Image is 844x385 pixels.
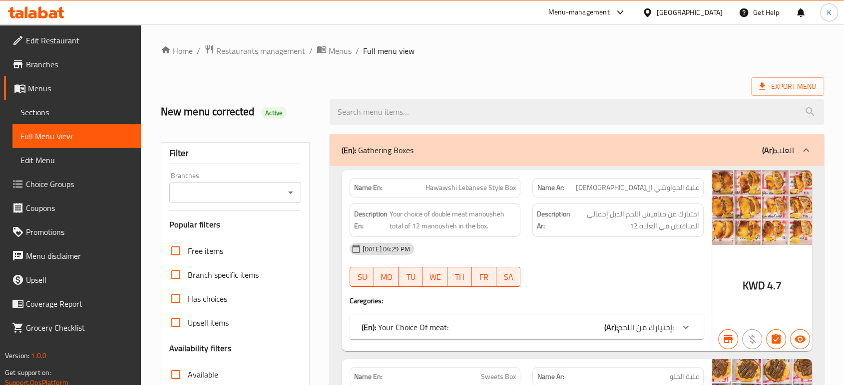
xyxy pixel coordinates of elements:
[188,317,229,329] span: Upsell items
[4,172,141,196] a: Choice Groups
[188,293,227,305] span: Has choices
[216,45,305,57] span: Restaurants management
[20,154,133,166] span: Edit Menu
[362,320,376,335] b: (En):
[188,369,218,381] span: Available
[762,144,794,156] p: العلب
[362,321,448,333] p: Your Choice Of meat:
[350,267,375,287] button: SU
[767,276,782,295] span: 4.7
[766,329,786,349] button: Has choices
[403,270,419,284] span: TU
[330,99,824,125] input: search
[712,170,812,245] img: Hawawshi_Lebanese_Style638333167640855130.jpg
[26,250,133,262] span: Menu disclaimer
[26,34,133,46] span: Edit Restaurant
[354,372,383,382] strong: Name En:
[827,7,831,18] span: K
[26,178,133,190] span: Choice Groups
[188,245,223,257] span: Free items
[481,372,516,382] span: Sweets Box
[354,270,371,284] span: SU
[423,267,447,287] button: WE
[790,329,810,349] button: Available
[363,45,415,57] span: Full menu view
[604,320,618,335] b: (Ar):
[4,268,141,292] a: Upsell
[28,82,133,94] span: Menus
[342,143,356,158] b: (En):
[4,316,141,340] a: Grocery Checklist
[26,58,133,70] span: Branches
[261,107,287,119] div: Active
[350,296,704,306] h4: Caregories:
[743,276,765,295] span: KWD
[762,143,776,158] b: (Ar):
[12,100,141,124] a: Sections
[718,329,738,349] button: Branch specific item
[618,320,674,335] span: إختيارك من اللحم:
[26,202,133,214] span: Coupons
[451,270,468,284] span: TH
[378,270,395,284] span: MO
[169,143,301,164] div: Filter
[197,45,200,57] li: /
[26,226,133,238] span: Promotions
[317,44,352,57] a: Menus
[350,315,704,339] div: (En): Your Choice Of meat:(Ar):إختيارك من اللحم:
[4,292,141,316] a: Coverage Report
[329,45,352,57] span: Menus
[548,6,610,18] div: Menu-management
[330,134,824,166] div: (En): Gathering Boxes(Ar):العلب
[261,108,287,118] span: Active
[572,208,699,232] span: اختيارك من مناقيش اللحم الدبل إجمالي المناقيش في العلبة 12.
[390,208,516,232] span: Your choice of double meat manousheh total of 12 manousheh in the box.
[26,322,133,334] span: Grocery Checklist
[537,183,564,193] strong: Name Ar:
[26,298,133,310] span: Coverage Report
[4,244,141,268] a: Menu disclaimer
[447,267,472,287] button: TH
[4,28,141,52] a: Edit Restaurant
[374,267,399,287] button: MO
[670,372,699,382] span: علبة الحلو
[427,270,443,284] span: WE
[4,220,141,244] a: Promotions
[657,7,723,18] div: [GEOGRAPHIC_DATA]
[472,267,496,287] button: FR
[12,124,141,148] a: Full Menu View
[751,77,824,96] span: Export Menu
[169,343,232,354] h3: Availability filters
[356,45,359,57] li: /
[169,219,301,230] h3: Popular filters
[425,183,516,193] span: Hawawshi Lebanese Style Box
[576,183,699,193] span: علبة الحواوشي ال[DEMOGRAPHIC_DATA]
[359,244,414,254] span: [DATE] 04:29 PM
[4,196,141,220] a: Coupons
[161,44,824,57] nav: breadcrumb
[354,208,388,232] strong: Description En:
[399,267,423,287] button: TU
[759,80,816,93] span: Export Menu
[20,130,133,142] span: Full Menu View
[476,270,492,284] span: FR
[188,269,259,281] span: Branch specific items
[496,267,521,287] button: SA
[26,274,133,286] span: Upsell
[537,208,570,232] strong: Description Ar:
[5,366,51,379] span: Get support on:
[342,144,414,156] p: Gathering Boxes
[204,44,305,57] a: Restaurants management
[500,270,517,284] span: SA
[354,183,383,193] strong: Name En:
[20,106,133,118] span: Sections
[161,45,193,57] a: Home
[5,349,29,362] span: Version:
[161,104,318,119] h2: New menu corrected
[4,76,141,100] a: Menus
[309,45,313,57] li: /
[284,186,298,199] button: Open
[31,349,46,362] span: 1.0.0
[537,372,564,382] strong: Name Ar:
[4,52,141,76] a: Branches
